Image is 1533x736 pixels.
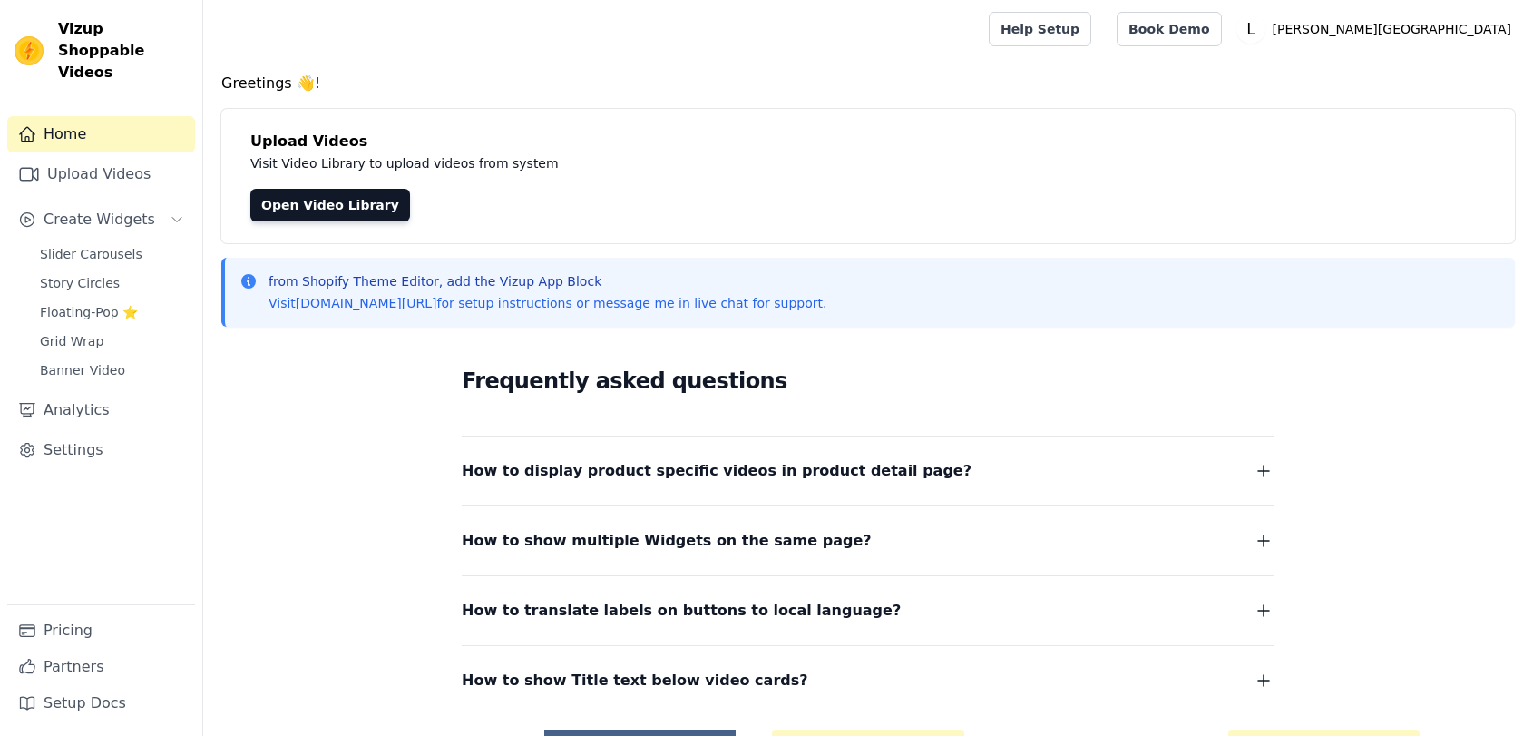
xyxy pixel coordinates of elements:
a: Open Video Library [250,189,410,221]
a: Story Circles [29,270,195,296]
span: Vizup Shoppable Videos [58,18,188,83]
img: Vizup [15,36,44,65]
a: Setup Docs [7,685,195,721]
a: Slider Carousels [29,241,195,267]
a: [DOMAIN_NAME][URL] [296,296,437,310]
span: Create Widgets [44,209,155,231]
a: Help Setup [989,12,1091,46]
p: Visit Video Library to upload videos from system [250,152,1063,174]
a: Upload Videos [7,156,195,192]
button: Create Widgets [7,201,195,238]
span: How to show Title text below video cards? [462,668,808,693]
span: How to translate labels on buttons to local language? [462,598,901,623]
a: Partners [7,649,195,685]
a: Floating-Pop ⭐ [29,299,195,325]
a: Home [7,116,195,152]
a: Analytics [7,392,195,428]
button: How to translate labels on buttons to local language? [462,598,1274,623]
p: [PERSON_NAME][GEOGRAPHIC_DATA] [1265,13,1518,45]
h4: Greetings 👋! [221,73,1515,94]
a: Book Demo [1117,12,1221,46]
button: L [PERSON_NAME][GEOGRAPHIC_DATA] [1236,13,1518,45]
a: Grid Wrap [29,329,195,354]
h2: Frequently asked questions [462,363,1274,399]
a: Pricing [7,613,195,649]
span: Banner Video [40,361,125,379]
p: from Shopify Theme Editor, add the Vizup App Block [269,272,826,290]
a: Banner Video [29,358,195,383]
a: Settings [7,432,195,468]
p: Visit for setup instructions or message me in live chat for support. [269,294,826,312]
span: How to display product specific videos in product detail page? [462,458,972,484]
span: How to show multiple Widgets on the same page? [462,528,872,554]
span: Slider Carousels [40,245,142,263]
span: Floating-Pop ⭐ [40,303,138,321]
h4: Upload Videos [250,131,1486,152]
span: Story Circles [40,274,120,292]
button: How to show Title text below video cards? [462,668,1274,693]
button: How to show multiple Widgets on the same page? [462,528,1274,554]
span: Grid Wrap [40,332,103,350]
text: L [1246,20,1255,38]
button: How to display product specific videos in product detail page? [462,458,1274,484]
